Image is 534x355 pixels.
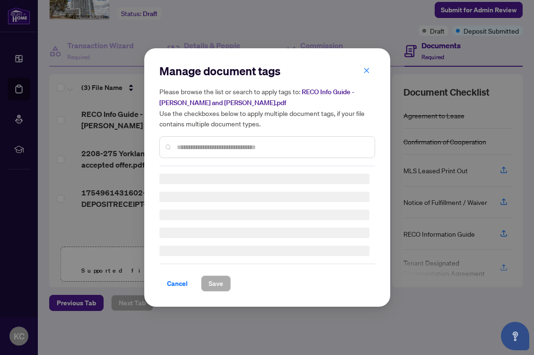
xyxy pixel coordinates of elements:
button: Open asap [501,322,529,350]
button: Save [201,275,231,292]
span: RECO Info Guide - [PERSON_NAME] and [PERSON_NAME].pdf [159,88,354,107]
button: Cancel [159,275,195,292]
span: close [363,67,370,74]
span: Cancel [167,276,188,291]
h2: Manage document tags [159,63,375,79]
h5: Please browse the list or search to apply tags to: Use the checkboxes below to apply multiple doc... [159,86,375,129]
